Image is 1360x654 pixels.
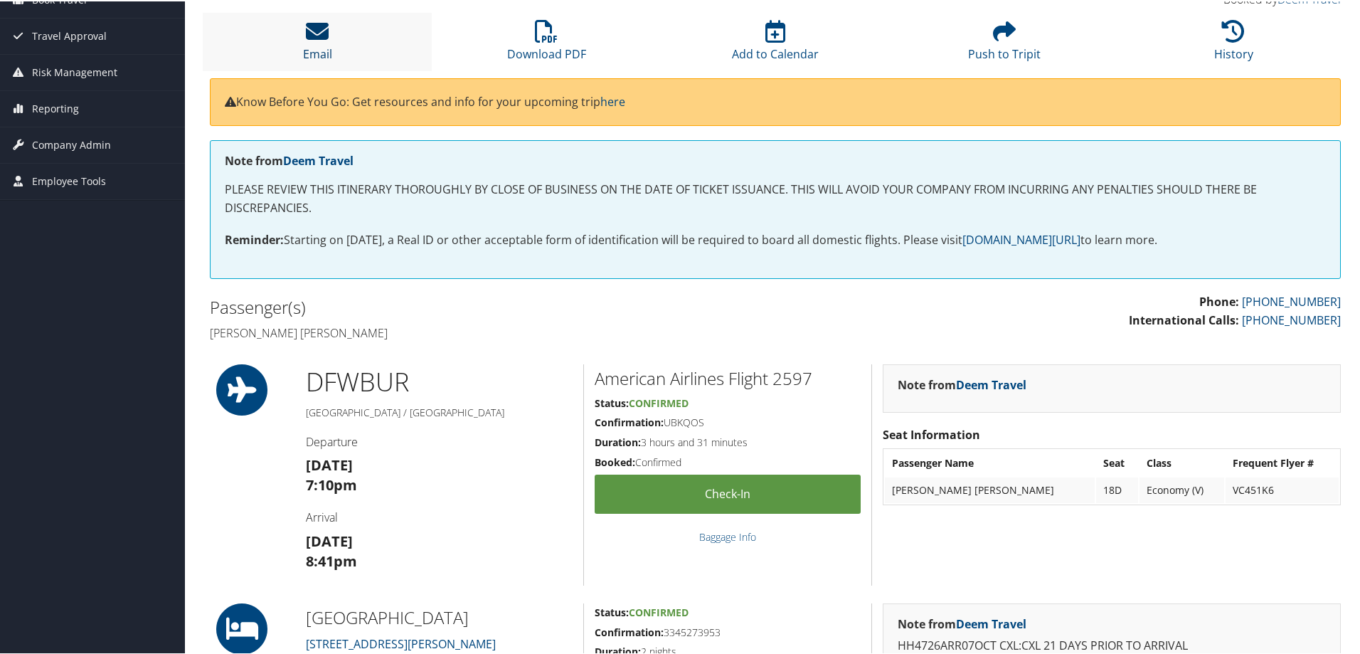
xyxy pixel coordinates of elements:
strong: Note from [898,615,1026,631]
span: Company Admin [32,126,111,162]
th: Passenger Name [885,449,1095,475]
span: Confirmed [629,604,689,618]
h4: [PERSON_NAME] [PERSON_NAME] [210,324,765,339]
strong: Phone: [1199,292,1239,308]
strong: Duration: [595,434,641,448]
h4: Departure [306,433,573,448]
span: Risk Management [32,53,117,89]
strong: Confirmation: [595,624,664,638]
td: VC451K6 [1226,476,1339,502]
h4: Arrival [306,508,573,524]
h5: 3345273953 [595,624,861,638]
a: [PHONE_NUMBER] [1242,311,1341,327]
a: Deem Travel [283,152,354,167]
strong: Confirmation: [595,414,664,428]
strong: International Calls: [1129,311,1239,327]
strong: 8:41pm [306,550,357,569]
p: Starting on [DATE], a Real ID or other acceptable form of identification will be required to boar... [225,230,1326,248]
h1: DFW BUR [306,363,573,399]
th: Frequent Flyer # [1226,449,1339,475]
span: Travel Approval [32,17,107,53]
a: Baggage Info [699,529,756,542]
p: HH4726ARR07OCT CXL:CXL 21 DAYS PRIOR TO ARRIVAL [898,635,1326,654]
strong: Seat Information [883,426,980,441]
a: Add to Calendar [732,26,819,60]
span: Confirmed [629,395,689,408]
strong: Status: [595,395,629,408]
span: Employee Tools [32,162,106,198]
span: Reporting [32,90,79,125]
a: here [600,93,625,108]
strong: Note from [898,376,1026,391]
a: Check-in [595,473,861,512]
strong: [DATE] [306,454,353,473]
h5: Confirmed [595,454,861,468]
td: [PERSON_NAME] [PERSON_NAME] [885,476,1095,502]
h5: 3 hours and 31 minutes [595,434,861,448]
strong: Note from [225,152,354,167]
p: PLEASE REVIEW THIS ITINERARY THOROUGHLY BY CLOSE OF BUSINESS ON THE DATE OF TICKET ISSUANCE. THIS... [225,179,1326,216]
td: Economy (V) [1139,476,1224,502]
td: 18D [1096,476,1138,502]
p: Know Before You Go: Get resources and info for your upcoming trip [225,92,1326,110]
h5: UBKQOS [595,414,861,428]
a: [DOMAIN_NAME][URL] [962,231,1080,246]
strong: 7:10pm [306,474,357,493]
a: Download PDF [507,26,586,60]
a: Deem Travel [956,615,1026,631]
th: Class [1139,449,1224,475]
a: History [1214,26,1253,60]
a: Deem Travel [956,376,1026,391]
a: Push to Tripit [968,26,1041,60]
strong: Booked: [595,454,635,468]
strong: Status: [595,604,629,618]
h2: [GEOGRAPHIC_DATA] [306,604,573,628]
h2: American Airlines Flight 2597 [595,365,861,389]
a: [PHONE_NUMBER] [1242,292,1341,308]
h5: [GEOGRAPHIC_DATA] / [GEOGRAPHIC_DATA] [306,404,573,418]
h2: Passenger(s) [210,294,765,318]
th: Seat [1096,449,1138,475]
strong: Reminder: [225,231,284,246]
strong: [DATE] [306,530,353,549]
a: Email [303,26,332,60]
